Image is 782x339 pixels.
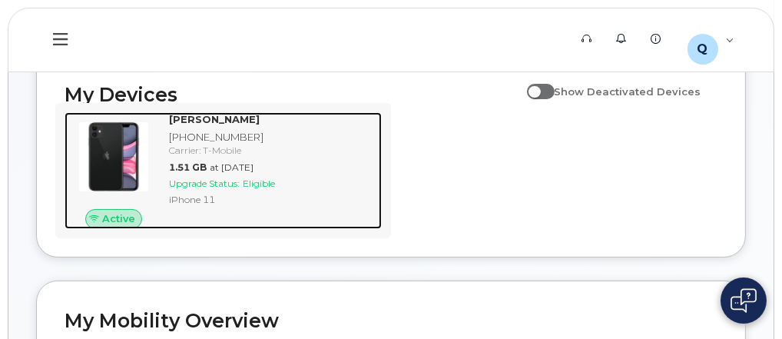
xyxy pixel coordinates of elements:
[65,309,717,332] h2: My Mobility Overview
[65,83,519,106] h2: My Devices
[102,211,135,226] span: Active
[210,161,253,173] span: at [DATE]
[65,112,382,229] a: Active[PERSON_NAME][PHONE_NUMBER]Carrier: T-Mobile1.51 GBat [DATE]Upgrade Status:EligibleiPhone 11
[77,120,151,194] img: iPhone_11.jpg
[169,193,376,206] div: iPhone 11
[527,77,539,89] input: Show Deactivated Devices
[169,144,376,157] div: Carrier: T-Mobile
[169,130,376,145] div: [PHONE_NUMBER]
[169,161,207,173] span: 1.51 GB
[169,178,240,189] span: Upgrade Status:
[731,288,757,313] img: Open chat
[555,85,701,98] span: Show Deactivated Devices
[677,25,745,55] div: QTB6860
[698,40,708,58] span: Q
[243,178,275,189] span: Eligible
[169,113,260,125] strong: [PERSON_NAME]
